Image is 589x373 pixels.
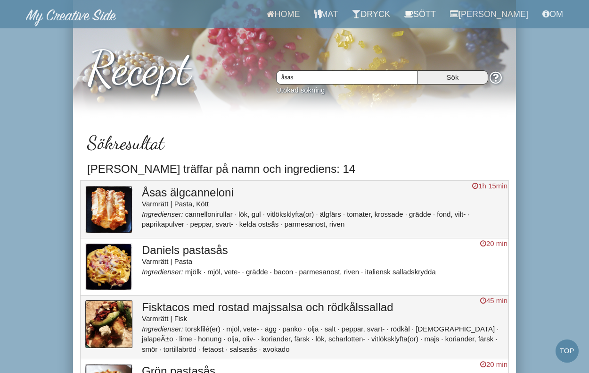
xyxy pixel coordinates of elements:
[265,325,280,333] li: ägg
[316,335,369,343] li: lök, scharlotten-
[142,268,183,276] i: Ingredienser:
[142,345,162,353] li: smör
[142,186,504,199] h3: Åsas älgcanneloni
[185,325,224,333] li: torskfilé(er)
[437,210,469,218] li: fond, vilt-
[229,345,261,353] li: salsasås
[26,9,116,26] img: MyCreativeSide
[417,70,488,85] input: Sök
[85,243,132,290] img: bild_261.jpg
[142,335,177,343] li: jalapeÃ±o
[480,359,507,369] div: 20 min
[87,33,502,94] h1: Recept
[142,256,504,266] div: Varmrätt | Pasta
[274,268,297,276] li: bacon
[198,335,225,343] li: honung
[85,186,132,233] img: bild_488.jpg
[239,220,283,228] li: kelda ostsås
[299,268,363,276] li: parmesanost, riven
[445,335,498,343] li: koriander, färsk
[87,163,502,175] h3: [PERSON_NAME] träffar på namn och ingrediens: 14
[276,86,325,94] a: Utökad sökning
[87,132,502,153] h2: Sökresultat
[424,335,443,343] li: majs
[164,345,200,353] li: tortillabröd
[472,181,507,191] div: 1h 15min
[320,210,345,218] li: älgfärs
[263,345,290,353] li: avokado
[409,210,435,218] li: grädde
[276,70,417,85] input: Skriv in ingrediens eller receptnamn
[371,335,422,343] li: vitlöksklyfta(or)
[261,335,313,343] li: koriander, färsk
[142,314,504,323] div: Varmrätt | Fisk
[267,210,318,218] li: vitlöksklyfta(or)
[185,268,205,276] li: mjölk
[480,238,507,248] div: 20 min
[416,325,499,333] li: [DEMOGRAPHIC_DATA]
[308,325,323,333] li: olja
[185,210,237,218] li: cannellonirullar
[142,210,183,218] i: Ingredienser:
[142,199,504,209] div: Varmrätt | Pasta, Kött
[226,325,263,333] li: mjöl, vete-
[480,296,507,305] div: 45 min
[202,345,227,353] li: fetaost
[179,335,196,343] li: lime
[325,325,340,333] li: salt
[283,325,306,333] li: panko
[246,268,272,276] li: grädde
[285,220,345,228] li: parmesanost, riven
[365,268,436,276] li: italiensk salladskrydda
[391,325,414,333] li: rödkål
[556,339,579,363] a: Top
[238,210,265,218] li: lök, gul
[142,220,188,228] li: paprikapulver
[85,300,132,348] img: bild_535.jpg
[207,268,244,276] li: mjöl, vete-
[347,210,407,218] li: tomater, krossade
[342,325,389,333] li: peppar, svart-
[142,301,504,314] h3: Fisktacos med rostad majssalsa och rödkålssallad
[228,335,260,343] li: olja, oliv-
[190,220,237,228] li: peppar, svart-
[142,325,183,333] i: Ingredienser:
[142,244,504,256] h3: Daniels pastasås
